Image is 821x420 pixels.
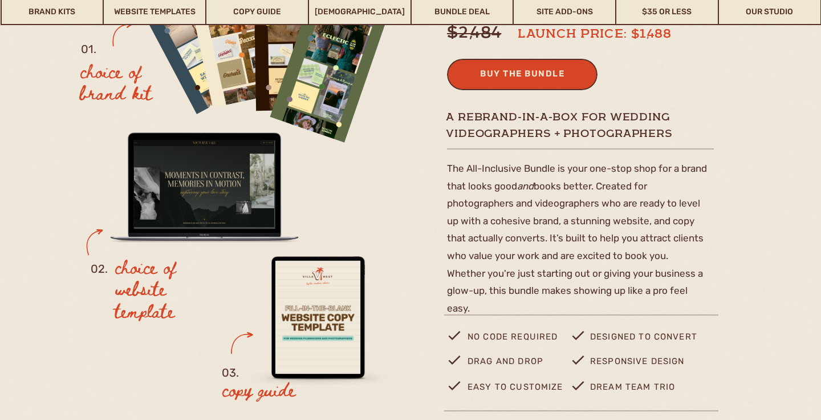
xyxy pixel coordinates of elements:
[466,66,578,85] a: buy the bundle
[222,378,326,406] h3: copy guide
[447,26,501,42] strike: $2,484
[80,60,173,104] h3: choice of brand kit
[81,40,99,64] h2: 01.
[590,329,718,352] p: designed to convert
[468,329,571,352] p: no code required
[468,354,556,375] p: drag and drop
[517,180,534,192] i: and
[222,364,240,388] h2: 03.
[590,354,693,375] p: Responsive design
[91,260,109,284] h2: 02.
[446,110,717,140] h1: A rebrand-in-a-box for wedding videographers + photographers
[115,256,194,315] h3: choice of website template
[518,25,692,39] h1: launch price: $1,488
[468,379,568,403] p: easy to customize
[447,160,708,312] p: The All-Inclusive Bundle is your one-stop shop for a brand that looks good books better. Created ...
[590,379,743,403] p: dream team trio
